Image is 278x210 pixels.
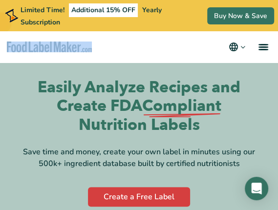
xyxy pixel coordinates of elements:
[245,177,268,200] div: Open Intercom Messenger
[37,78,242,134] h1: Easily Analyze Recipes and Create FDA Nutrition Labels
[207,7,274,24] a: Buy Now & Save
[247,31,278,63] a: menu
[21,5,162,27] span: Yearly Subscription
[69,3,138,17] span: Additional 15% OFF
[142,97,221,115] span: Compliant
[21,5,64,15] span: Limited Time!
[16,146,262,169] div: Save time and money, create your own label in minutes using our 500k+ ingredient database built b...
[7,42,92,53] a: Food Label Maker homepage
[228,41,247,53] button: Change language
[88,187,190,207] a: Create a Free Label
